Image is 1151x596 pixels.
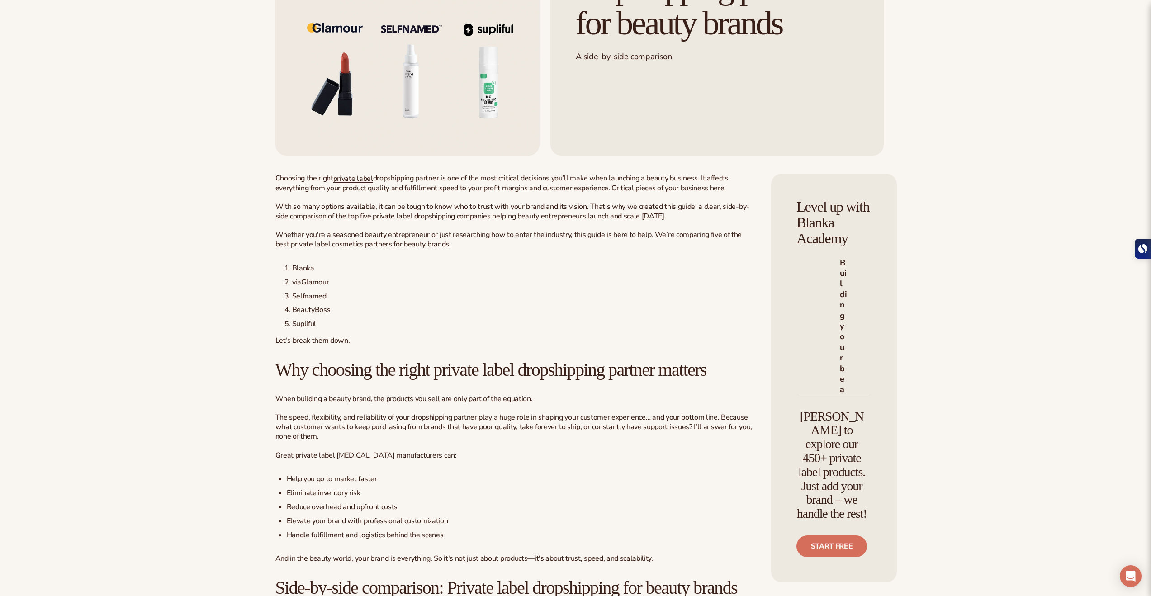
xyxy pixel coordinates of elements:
span: The speed, flexibility, and reliability of your dropshipping partner play a huge role in shaping ... [275,412,752,441]
span: Great private label [MEDICAL_DATA] manufacturers can: [275,450,457,460]
a: private label [333,174,373,184]
span: Supliful [292,319,316,329]
span: Reduce overhead and upfront costs [287,502,398,512]
h4: Level up with Blanka Academy [796,199,872,247]
span: Why choosing the right private label dropshipping partner matters [275,359,707,380]
span: Elevate your brand with professional customization [287,516,448,526]
span: dropshipping partner is one of the most critical decisions you’ll make when launching a beauty bu... [275,173,728,193]
span: And in the beauty world, your brand is everything. So it's not just about products—it's about tru... [275,553,653,563]
span: Blanka [292,263,314,273]
span: Let’s break them down. [275,336,350,345]
h4: [PERSON_NAME] to explore our 450+ private label products. Just add your brand – we handle the rest! [796,410,867,521]
span: A side-by-side comparison [576,51,672,62]
a: Start free [796,535,867,557]
span: Selfnamed [292,291,327,301]
span: When building a beauty brand, the products you sell are only part of the equation. [275,394,533,404]
span: With so many options available, it can be tough to know who to trust with your brand and its visi... [275,202,749,221]
span: BeautyBoss [292,305,331,315]
div: Open Intercom Messenger [1120,565,1142,587]
span: Help you go to market faster [287,474,377,484]
span: Choosing the right [275,173,333,183]
span: Whether you're a seasoned beauty entrepreneur or just researching how to enter the industry, this... [275,230,742,249]
span: Handle fulfillment and logistics behind the scenes [287,530,444,540]
span: viaGlamour [292,277,329,287]
span: Eliminate inventory risk [287,488,360,498]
